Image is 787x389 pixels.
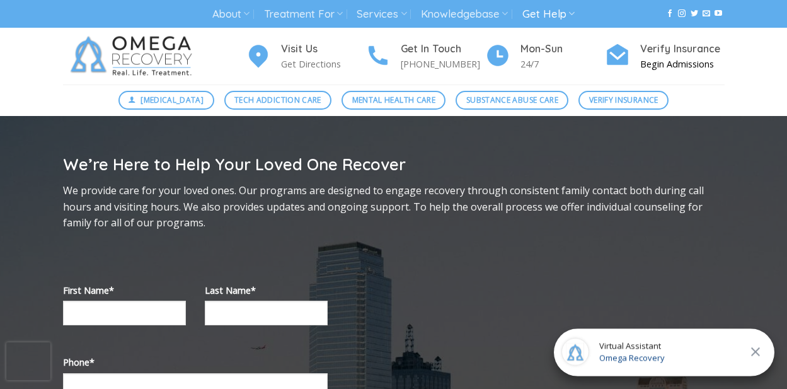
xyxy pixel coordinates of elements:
p: We provide care for your loved ones. Our programs are designed to engage recovery through consist... [63,183,725,231]
a: Services [357,3,406,26]
h4: Verify Insurance [640,41,725,57]
a: Follow on YouTube [715,9,722,18]
p: Begin Admissions [640,57,725,71]
span: Verify Insurance [589,94,658,106]
span: [MEDICAL_DATA] [141,94,204,106]
a: Follow on Facebook [666,9,674,18]
a: Follow on Instagram [678,9,686,18]
a: About [212,3,250,26]
img: Omega Recovery [63,28,205,84]
a: Treatment For [264,3,343,26]
a: Knowledgebase [421,3,508,26]
a: Verify Insurance Begin Admissions [605,41,725,72]
a: Get In Touch [PHONE_NUMBER] [365,41,485,72]
h4: Get In Touch [401,41,485,57]
a: Send us an email [703,9,710,18]
h2: We’re Here to Help Your Loved One Recover [63,154,725,175]
a: Get Help [522,3,575,26]
a: Substance Abuse Care [456,91,568,110]
a: Visit Us Get Directions [246,41,365,72]
label: Last Name* [205,283,328,298]
span: Mental Health Care [352,94,435,106]
p: [PHONE_NUMBER] [401,57,485,71]
a: Follow on Twitter [691,9,698,18]
span: Tech Addiction Care [234,94,321,106]
label: Phone* [63,355,328,369]
h4: Mon-Sun [520,41,605,57]
a: [MEDICAL_DATA] [118,91,214,110]
a: Tech Addiction Care [224,91,332,110]
span: Substance Abuse Care [466,94,558,106]
label: First Name* [63,283,186,298]
h4: Visit Us [281,41,365,57]
a: Mental Health Care [342,91,445,110]
p: Get Directions [281,57,365,71]
p: 24/7 [520,57,605,71]
a: Verify Insurance [578,91,669,110]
